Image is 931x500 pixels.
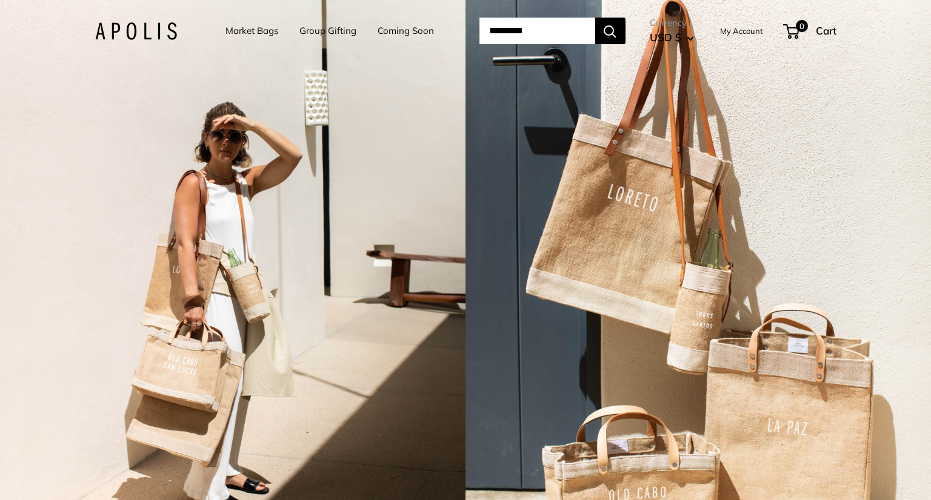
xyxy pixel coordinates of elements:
button: USD $ [650,28,694,47]
a: Group Gifting [299,22,356,39]
span: 0 [795,20,807,32]
img: Apolis [95,22,177,40]
a: 0 Cart [784,21,836,41]
a: Coming Soon [378,22,434,39]
input: Search... [479,18,595,44]
a: Market Bags [225,22,278,39]
button: Search [595,18,626,44]
a: My Account [720,24,763,38]
span: USD $ [650,31,681,44]
span: Cart [816,24,836,37]
span: Currency [650,15,694,31]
